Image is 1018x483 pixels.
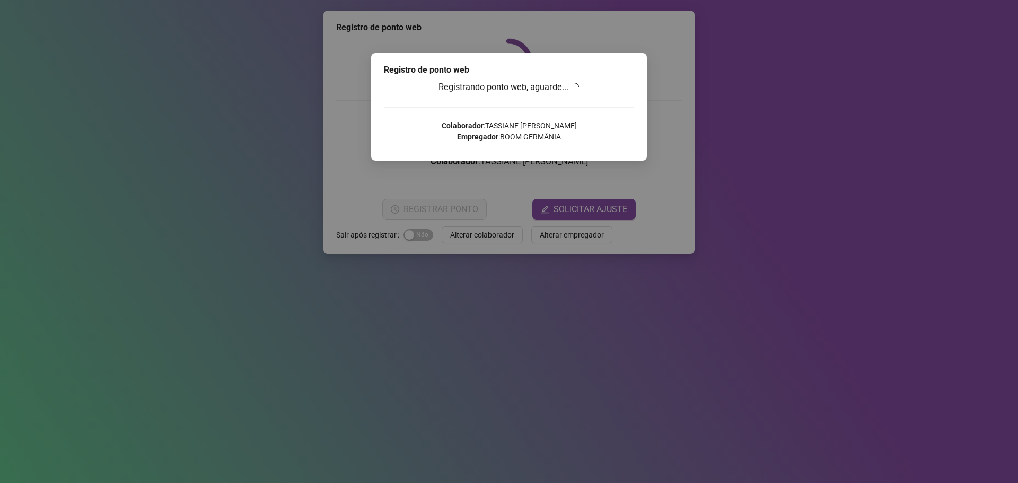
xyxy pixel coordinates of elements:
[457,133,498,141] strong: Empregador
[384,120,634,143] p: : TASSIANE [PERSON_NAME] : BOOM GERMÂNIA
[384,81,634,94] h3: Registrando ponto web, aguarde...
[384,64,634,76] div: Registro de ponto web
[571,82,580,92] span: loading
[442,121,484,130] strong: Colaborador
